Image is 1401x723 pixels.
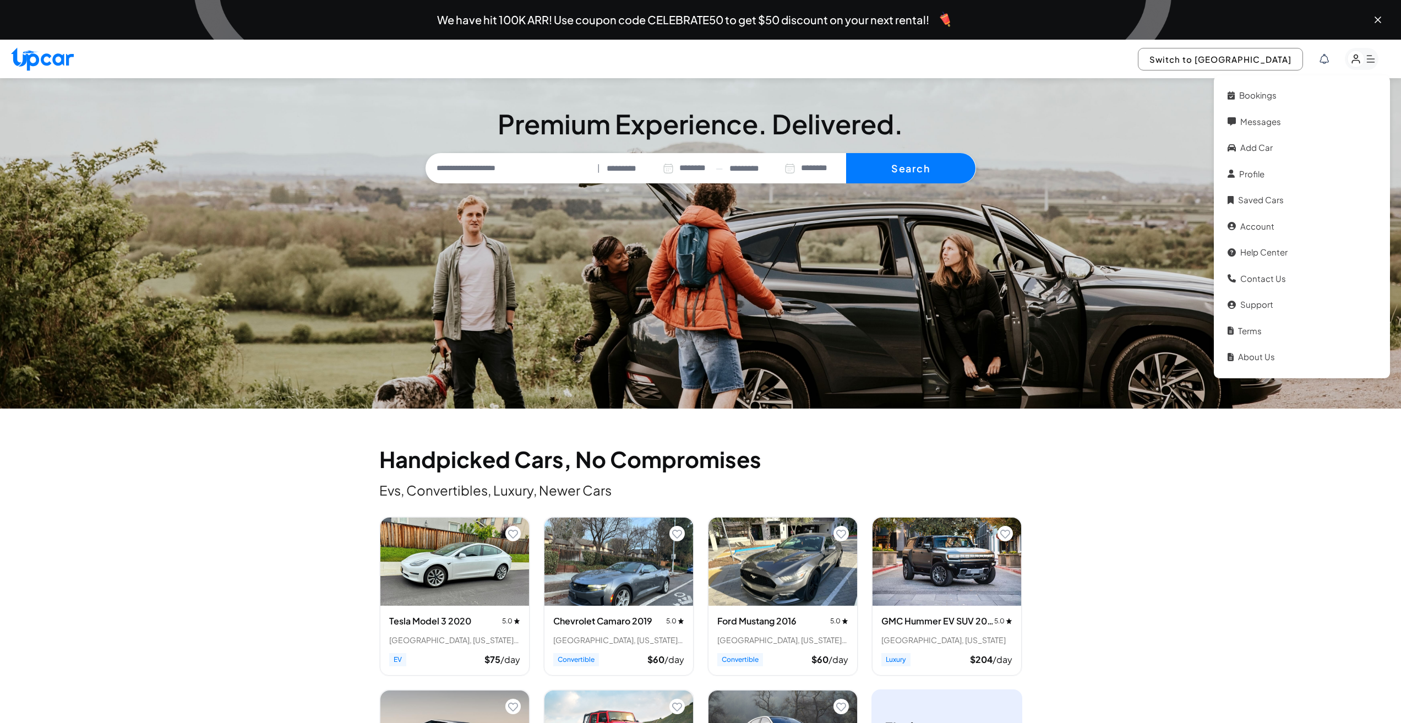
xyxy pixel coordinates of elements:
a: Messages [1222,110,1382,134]
div: View details for Chevrolet Camaro 2019 [544,517,694,676]
a: Bookings [1222,84,1382,107]
h3: Ford Mustang 2016 [717,615,797,628]
a: Terms [1222,319,1382,343]
span: 5.0 [666,617,684,626]
button: Add to favorites [505,699,521,714]
img: Ford Mustang 2016 [708,518,857,606]
img: star [842,618,848,624]
button: Switch to [GEOGRAPHIC_DATA] [1138,48,1303,70]
a: About Us [1222,345,1382,369]
span: Convertible [717,653,763,666]
span: EV [389,653,406,666]
img: star [1006,618,1012,624]
img: star [678,618,684,624]
span: We have hit 100K ARR! Use coupon code CELEBRATE50 to get $50 discount on your next rental! [437,14,929,25]
button: Search [846,153,975,184]
h3: Chevrolet Camaro 2019 [553,615,652,628]
h2: Handpicked Cars, No Compromises [379,448,1022,470]
span: /day [664,654,684,665]
span: /day [828,654,848,665]
div: View details for Tesla Model 3 2020 [380,517,530,676]
a: Help Center [1222,241,1382,264]
img: Tesla Model 3 2020 [380,518,529,606]
span: /day [500,654,520,665]
button: Add to favorites [997,526,1013,541]
img: Upcar Logo [11,47,74,71]
span: $ 60 [811,654,828,665]
span: — [716,162,723,175]
span: $ 60 [647,654,664,665]
p: Evs, Convertibles, Luxury, Newer Cars [379,481,1022,499]
div: [GEOGRAPHIC_DATA], [US_STATE] • 11 trips [389,634,520,645]
button: Add to favorites [833,526,849,541]
button: Add to favorites [669,526,685,541]
span: Convertible [553,653,599,666]
button: Add to favorites [833,699,849,714]
h3: Tesla Model 3 2020 [389,615,471,628]
a: Saved Cars [1222,188,1382,212]
div: [GEOGRAPHIC_DATA], [US_STATE] [881,634,1012,645]
span: /day [993,654,1012,665]
span: 5.0 [502,617,520,626]
img: GMC Hummer EV SUV 2024 [873,518,1021,606]
div: [GEOGRAPHIC_DATA], [US_STATE] • 1 trips [553,634,684,645]
span: 5.0 [830,617,848,626]
a: Support [1222,293,1382,317]
div: View details for GMC Hummer EV SUV 2024 [872,517,1022,676]
h3: Premium Experience. Delivered. [426,108,976,140]
span: $ 204 [970,654,993,665]
button: Add to favorites [505,526,521,541]
h3: GMC Hummer EV SUV 2024 [881,615,995,628]
button: Close banner [1372,14,1383,25]
span: 5.0 [994,617,1012,626]
img: star [514,618,520,624]
a: Add car [1222,136,1382,160]
a: Profile [1222,162,1382,186]
span: Luxury [881,653,911,666]
span: | [597,162,600,175]
a: Blog [1222,372,1382,395]
a: Account [1222,215,1382,238]
img: Chevrolet Camaro 2019 [544,518,693,606]
div: [GEOGRAPHIC_DATA], [US_STATE] • 2 trips [717,634,848,645]
button: Add to favorites [669,699,685,714]
div: View details for Ford Mustang 2016 [708,517,858,676]
a: Contact Us [1222,267,1382,291]
span: $ 75 [484,654,500,665]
